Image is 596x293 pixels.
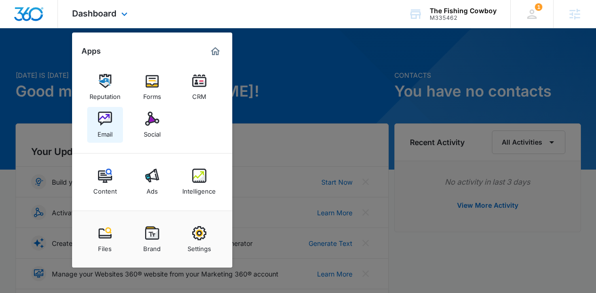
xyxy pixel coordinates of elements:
[143,88,161,100] div: Forms
[147,183,158,195] div: Ads
[87,164,123,200] a: Content
[134,164,170,200] a: Ads
[181,69,217,105] a: CRM
[535,3,542,11] div: notifications count
[82,47,101,56] h2: Apps
[143,240,161,252] div: Brand
[535,3,542,11] span: 1
[192,88,206,100] div: CRM
[90,88,121,100] div: Reputation
[188,240,211,252] div: Settings
[430,15,497,21] div: account id
[93,183,117,195] div: Content
[182,183,216,195] div: Intelligence
[134,221,170,257] a: Brand
[181,164,217,200] a: Intelligence
[181,221,217,257] a: Settings
[98,240,112,252] div: Files
[87,221,123,257] a: Files
[87,107,123,143] a: Email
[134,69,170,105] a: Forms
[72,8,116,18] span: Dashboard
[87,69,123,105] a: Reputation
[430,7,497,15] div: account name
[208,44,223,59] a: Marketing 360® Dashboard
[134,107,170,143] a: Social
[144,126,161,138] div: Social
[98,126,113,138] div: Email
